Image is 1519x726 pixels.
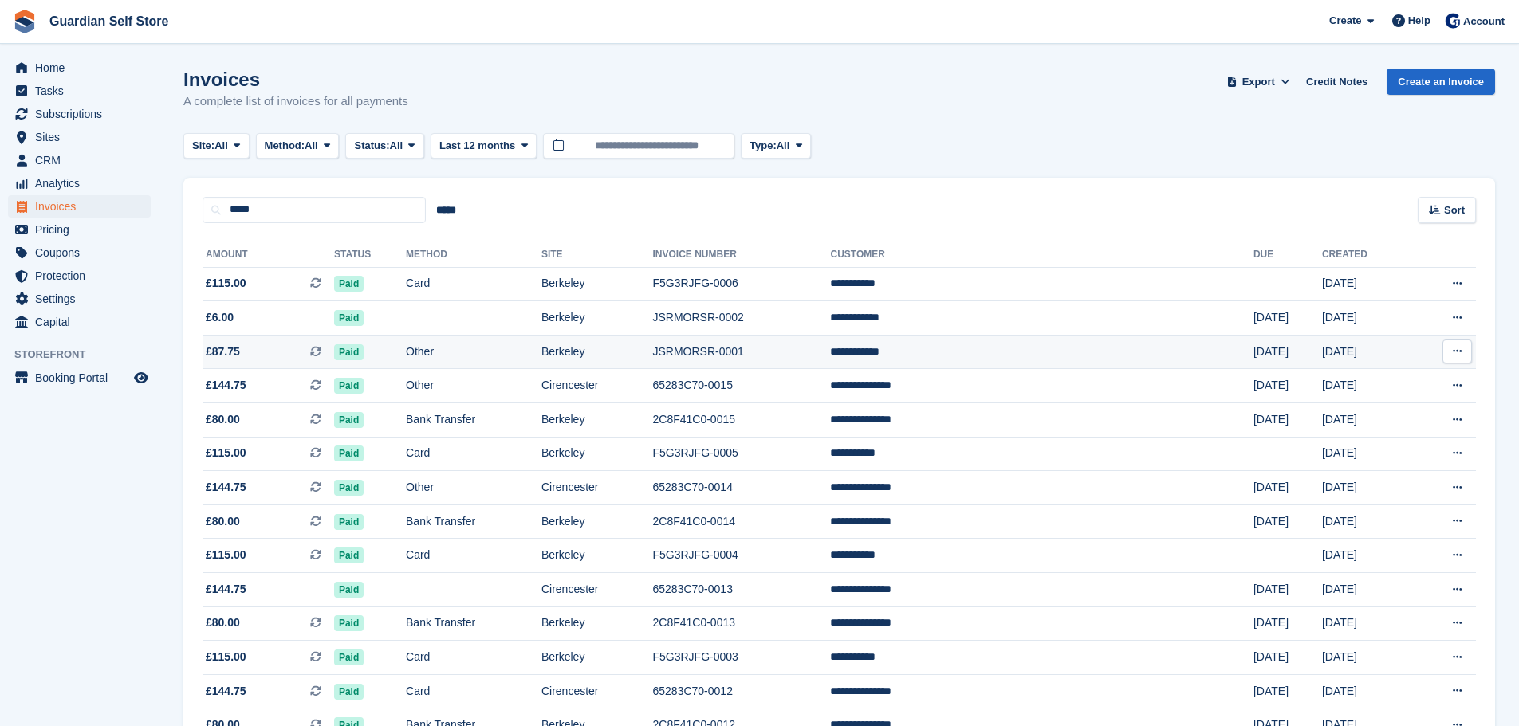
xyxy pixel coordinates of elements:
a: menu [8,311,151,333]
span: Paid [334,649,364,665]
td: [DATE] [1253,403,1322,438]
th: Created [1322,242,1411,268]
a: menu [8,288,151,310]
th: Site [541,242,653,268]
td: Berkeley [541,403,653,438]
td: Card [406,437,541,471]
td: Berkeley [541,539,653,573]
span: £80.00 [206,614,240,631]
td: 2C8F41C0-0015 [653,403,831,438]
a: Preview store [132,368,151,387]
td: F5G3RJFG-0006 [653,267,831,301]
td: Berkeley [541,335,653,369]
span: £144.75 [206,479,246,496]
span: Subscriptions [35,103,131,125]
span: Sort [1444,202,1465,218]
span: Settings [35,288,131,310]
td: 65283C70-0014 [653,471,831,505]
td: [DATE] [1253,335,1322,369]
span: £115.00 [206,547,246,563]
span: Invoices [35,195,131,218]
span: £115.00 [206,445,246,461]
a: menu [8,172,151,194]
td: Card [406,674,541,708]
span: All [390,138,403,154]
button: Method: All [256,133,340,159]
span: Sites [35,126,131,148]
td: [DATE] [1322,674,1411,708]
th: Amount [203,242,334,268]
span: £144.75 [206,377,246,394]
th: Due [1253,242,1322,268]
span: Coupons [35,241,131,264]
td: [DATE] [1253,573,1322,607]
span: Paid [334,445,364,461]
td: Card [406,641,541,675]
td: [DATE] [1322,267,1411,301]
span: Pricing [35,218,131,241]
span: Protection [35,265,131,287]
span: Paid [334,615,364,631]
td: [DATE] [1322,335,1411,369]
td: Cirencester [541,674,653,708]
td: [DATE] [1322,539,1411,573]
td: [DATE] [1253,471,1322,505]
td: [DATE] [1253,674,1322,708]
td: [DATE] [1253,641,1322,675]
span: Status: [354,138,389,154]
span: Booking Portal [35,367,131,389]
span: Paid [334,514,364,530]
td: Cirencester [541,369,653,403]
img: stora-icon-8386f47178a22dfd0bd8f6a31ec36ba5ce8667c1dd55bd0f319d3a0aa187defe.svg [13,10,37,33]
span: Paid [334,378,364,394]
span: Create [1329,13,1361,29]
span: Paid [334,684,364,700]
a: menu [8,265,151,287]
td: JSRMORSR-0001 [653,335,831,369]
td: Berkeley [541,641,653,675]
button: Last 12 months [431,133,537,159]
span: £6.00 [206,309,234,326]
a: menu [8,57,151,79]
th: Customer [830,242,1253,268]
td: Other [406,471,541,505]
button: Site: All [183,133,250,159]
span: Analytics [35,172,131,194]
span: All [777,138,790,154]
td: Berkeley [541,301,653,336]
td: [DATE] [1322,504,1411,539]
span: Paid [334,547,364,563]
span: Paid [334,480,364,496]
button: Type: All [741,133,811,159]
span: Method: [265,138,305,154]
td: [DATE] [1322,403,1411,438]
span: £115.00 [206,275,246,292]
span: Site: [192,138,214,154]
span: CRM [35,149,131,171]
td: Berkeley [541,437,653,471]
span: £115.00 [206,649,246,665]
a: Credit Notes [1300,69,1374,95]
td: [DATE] [1253,606,1322,641]
td: [DATE] [1253,369,1322,403]
td: Cirencester [541,573,653,607]
span: Export [1242,74,1275,90]
td: Bank Transfer [406,403,541,438]
span: Storefront [14,347,159,363]
span: £144.75 [206,581,246,598]
a: menu [8,80,151,102]
th: Method [406,242,541,268]
td: Card [406,539,541,573]
span: £144.75 [206,683,246,700]
span: Paid [334,582,364,598]
span: Capital [35,311,131,333]
span: Help [1408,13,1430,29]
span: Paid [334,310,364,326]
td: [DATE] [1253,504,1322,539]
span: All [305,138,318,154]
a: Create an Invoice [1387,69,1495,95]
span: Paid [334,412,364,428]
td: JSRMORSR-0002 [653,301,831,336]
a: menu [8,195,151,218]
button: Export [1223,69,1293,95]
